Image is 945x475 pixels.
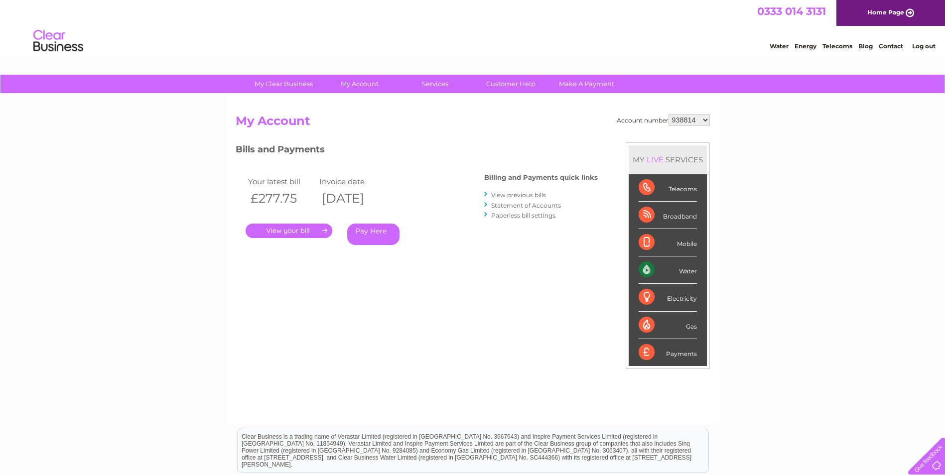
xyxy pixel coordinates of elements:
[470,75,552,93] a: Customer Help
[33,26,84,56] img: logo.png
[629,145,707,174] div: MY SERVICES
[822,42,852,50] a: Telecoms
[795,42,816,50] a: Energy
[757,5,826,17] a: 0333 014 3131
[317,188,389,209] th: [DATE]
[238,5,708,48] div: Clear Business is a trading name of Verastar Limited (registered in [GEOGRAPHIC_DATA] No. 3667643...
[639,174,697,202] div: Telecoms
[394,75,476,93] a: Services
[318,75,401,93] a: My Account
[639,284,697,311] div: Electricity
[491,191,546,199] a: View previous bills
[639,339,697,366] div: Payments
[236,114,710,133] h2: My Account
[484,174,598,181] h4: Billing and Payments quick links
[879,42,903,50] a: Contact
[246,224,332,238] a: .
[912,42,936,50] a: Log out
[246,188,317,209] th: £277.75
[491,202,561,209] a: Statement of Accounts
[770,42,789,50] a: Water
[246,175,317,188] td: Your latest bill
[639,312,697,339] div: Gas
[639,202,697,229] div: Broadband
[491,212,555,219] a: Paperless bill settings
[858,42,873,50] a: Blog
[617,114,710,126] div: Account number
[645,155,666,164] div: LIVE
[639,229,697,256] div: Mobile
[347,224,400,245] a: Pay Here
[243,75,325,93] a: My Clear Business
[639,256,697,284] div: Water
[317,175,389,188] td: Invoice date
[545,75,628,93] a: Make A Payment
[236,142,598,160] h3: Bills and Payments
